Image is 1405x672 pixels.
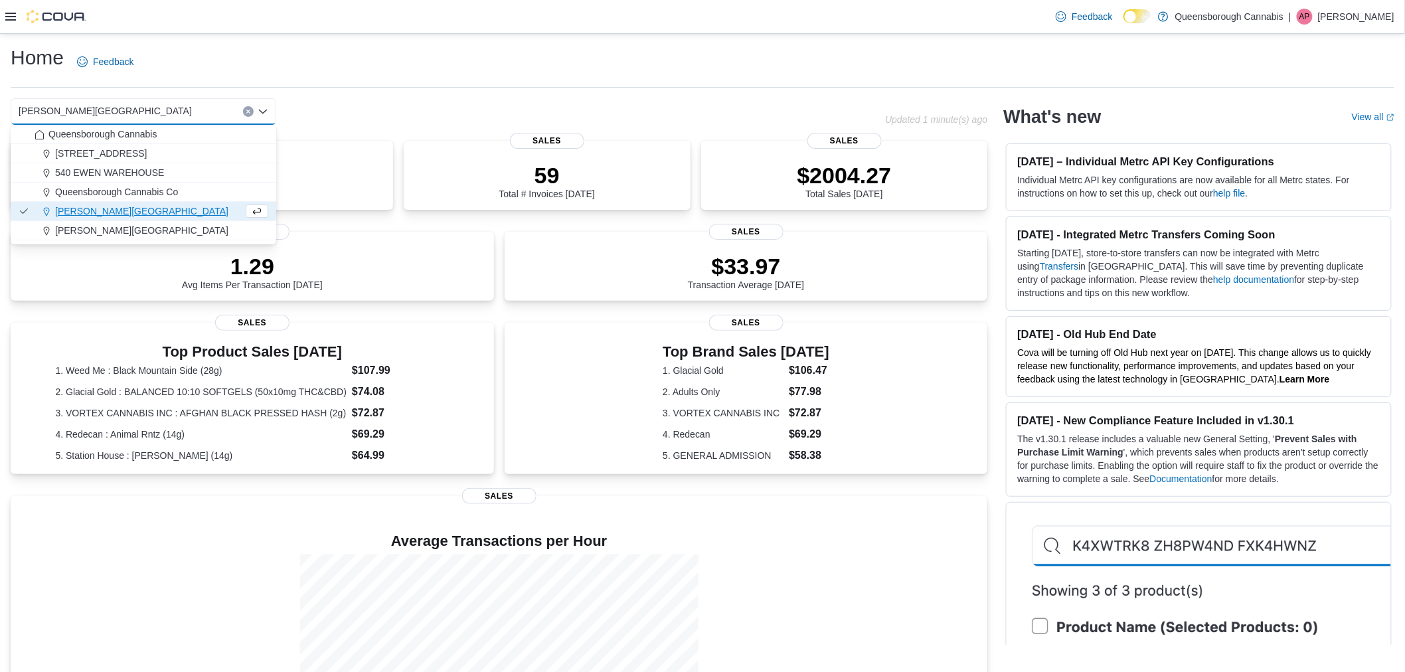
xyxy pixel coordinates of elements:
[1280,374,1329,384] a: Learn More
[1040,261,1079,272] a: Transfers
[1213,188,1245,199] a: help file
[663,385,784,398] dt: 2. Adults Only
[807,133,882,149] span: Sales
[243,106,254,117] button: Clear input
[21,533,977,549] h4: Average Transactions per Hour
[1175,9,1283,25] p: Queensborough Cannabis
[48,127,157,141] span: Queensborough Cannabis
[1213,274,1294,285] a: help documentation
[55,185,178,199] span: Queensborough Cannabis Co
[663,428,784,441] dt: 4. Redecan
[352,405,449,421] dd: $72.87
[11,202,276,221] button: [PERSON_NAME][GEOGRAPHIC_DATA]
[1050,3,1117,30] a: Feedback
[1123,23,1124,24] span: Dark Mode
[1017,173,1380,200] p: Individual Metrc API key configurations are now available for all Metrc states. For instructions ...
[182,253,323,280] p: 1.29
[11,183,276,202] button: Queensborough Cannabis Co
[789,426,829,442] dd: $69.29
[1017,432,1380,485] p: The v1.30.1 release includes a valuable new General Setting, ' ', which prevents sales when produ...
[352,448,449,463] dd: $64.99
[1150,473,1212,484] a: Documentation
[789,448,829,463] dd: $58.38
[215,315,289,331] span: Sales
[1017,327,1380,341] h3: [DATE] - Old Hub End Date
[1017,228,1380,241] h3: [DATE] - Integrated Metrc Transfers Coming Soon
[1318,9,1394,25] p: [PERSON_NAME]
[11,221,276,240] button: [PERSON_NAME][GEOGRAPHIC_DATA]
[1017,347,1371,384] span: Cova will be turning off Old Hub next year on [DATE]. This change allows us to quickly release ne...
[663,449,784,462] dt: 5. GENERAL ADMISSION
[1017,434,1357,458] strong: Prevent Sales with Purchase Limit Warning
[1289,9,1291,25] p: |
[55,224,228,237] span: [PERSON_NAME][GEOGRAPHIC_DATA]
[1003,106,1101,127] h2: What's new
[182,253,323,290] div: Avg Items Per Transaction [DATE]
[1072,10,1112,23] span: Feedback
[19,103,192,119] span: [PERSON_NAME][GEOGRAPHIC_DATA]
[1123,9,1151,23] input: Dark Mode
[55,205,228,218] span: [PERSON_NAME][GEOGRAPHIC_DATA]
[688,253,805,280] p: $33.97
[789,363,829,378] dd: $106.47
[709,224,784,240] span: Sales
[11,144,276,163] button: [STREET_ADDRESS]
[1352,112,1394,122] a: View allExternal link
[93,55,133,68] span: Feedback
[352,426,449,442] dd: $69.29
[663,406,784,420] dt: 3. VORTEX CANNABIS INC
[1299,9,1310,25] span: AP
[55,428,347,441] dt: 4. Redecan : Animal Rntz (14g)
[55,364,347,377] dt: 1. Weed Me : Black Mountain Side (28g)
[688,253,805,290] div: Transaction Average [DATE]
[27,10,86,23] img: Cova
[1017,246,1380,299] p: Starting [DATE], store-to-store transfers can now be integrated with Metrc using in [GEOGRAPHIC_D...
[499,162,594,199] div: Total # Invoices [DATE]
[499,162,594,189] p: 59
[55,406,347,420] dt: 3. VORTEX CANNABIS INC : AFGHAN BLACK PRESSED HASH (2g)
[709,315,784,331] span: Sales
[789,384,829,400] dd: $77.98
[462,488,537,504] span: Sales
[11,44,64,71] h1: Home
[352,363,449,378] dd: $107.99
[1017,414,1380,427] h3: [DATE] - New Compliance Feature Included in v1.30.1
[11,163,276,183] button: 540 EWEN WAREHOUSE
[55,344,449,360] h3: Top Product Sales [DATE]
[55,385,347,398] dt: 2. Glacial Gold : BALANCED 10:10 SOFTGELS (50x10mg THC&CBD)
[789,405,829,421] dd: $72.87
[510,133,584,149] span: Sales
[55,147,147,160] span: [STREET_ADDRESS]
[797,162,892,189] p: $2004.27
[663,344,829,360] h3: Top Brand Sales [DATE]
[1386,114,1394,122] svg: External link
[352,384,449,400] dd: $74.08
[55,449,347,462] dt: 5. Station House : [PERSON_NAME] (14g)
[1017,155,1380,168] h3: [DATE] – Individual Metrc API Key Configurations
[11,125,276,240] div: Choose from the following options
[1297,9,1313,25] div: April Petrie
[797,162,892,199] div: Total Sales [DATE]
[11,125,276,144] button: Queensborough Cannabis
[55,166,164,179] span: 540 EWEN WAREHOUSE
[72,48,139,75] a: Feedback
[663,364,784,377] dt: 1. Glacial Gold
[885,114,987,125] p: Updated 1 minute(s) ago
[258,106,268,117] button: Close list of options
